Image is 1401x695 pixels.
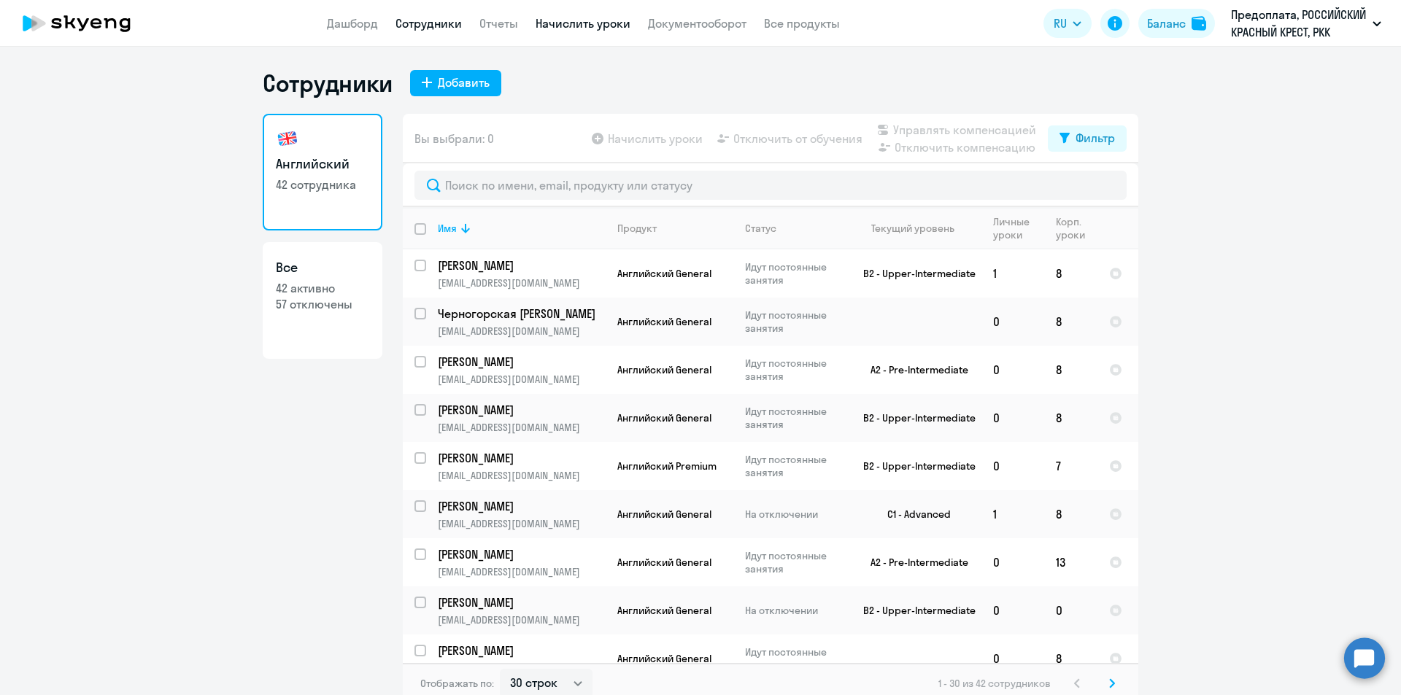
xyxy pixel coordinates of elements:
span: Английский General [617,508,711,521]
button: Добавить [410,70,501,96]
div: Имя [438,222,605,235]
td: 1 [981,490,1044,538]
p: [PERSON_NAME] [438,594,603,610]
td: B2 - Upper-Intermediate [846,442,981,490]
p: [EMAIL_ADDRESS][DOMAIN_NAME] [438,517,605,530]
div: Статус [745,222,776,235]
td: 1 [981,249,1044,298]
td: 8 [1044,346,1097,394]
td: 13 [1044,538,1097,586]
td: 0 [981,298,1044,346]
p: Черногорская [PERSON_NAME] [438,306,603,322]
a: Английский42 сотрудника [263,114,382,230]
a: [PERSON_NAME] [438,498,605,514]
span: Английский General [617,315,711,328]
td: B2 - Upper-Intermediate [846,394,981,442]
td: 7 [1044,442,1097,490]
p: На отключении [745,604,845,617]
div: Баланс [1147,15,1186,32]
h1: Сотрудники [263,69,393,98]
td: 0 [981,394,1044,442]
span: Английский General [617,363,711,376]
div: Продукт [617,222,657,235]
p: Идут постоянные занятия [745,549,845,575]
span: 1 - 30 из 42 сотрудников [938,677,1051,690]
a: [PERSON_NAME] [438,257,605,273]
button: Фильтр [1048,125,1127,152]
td: 8 [1044,298,1097,346]
span: Отображать по: [420,677,494,690]
a: Все42 активно57 отключены [263,242,382,359]
p: [PERSON_NAME] [438,498,603,514]
a: Дашборд [327,16,378,31]
p: 42 активно [276,280,369,296]
p: Идут постоянные занятия [745,405,845,431]
span: Английский General [617,267,711,280]
span: Английский General [617,652,711,665]
a: [PERSON_NAME] [438,354,605,370]
a: Балансbalance [1138,9,1215,38]
p: [EMAIL_ADDRESS][DOMAIN_NAME] [438,276,605,290]
td: 0 [981,538,1044,586]
p: Идут постоянные занятия [745,308,845,335]
td: C1 - Advanced [846,490,981,538]
img: balance [1192,16,1206,31]
a: [PERSON_NAME] [438,594,605,610]
td: 0 [981,346,1044,394]
button: Предоплата, РОССИЙСКИЙ КРАСНЫЙ КРЕСТ, РКК [1224,6,1389,41]
input: Поиск по имени, email, продукту или статусу [414,171,1127,200]
a: Сотрудники [395,16,462,31]
a: Начислить уроки [536,16,630,31]
a: Черногорская [PERSON_NAME] [438,306,605,322]
td: 8 [1044,634,1097,683]
img: english [276,127,299,150]
td: 0 [981,634,1044,683]
p: [PERSON_NAME] [438,642,603,659]
div: Фильтр [1076,129,1115,147]
a: [PERSON_NAME] [438,402,605,418]
p: [EMAIL_ADDRESS][DOMAIN_NAME] [438,325,605,338]
div: Личные уроки [993,215,1034,241]
span: Английский General [617,556,711,569]
div: Текущий уровень [857,222,981,235]
td: B2 - Upper-Intermediate [846,249,981,298]
p: [EMAIL_ADDRESS][DOMAIN_NAME] [438,421,605,434]
p: [EMAIL_ADDRESS][DOMAIN_NAME] [438,661,605,675]
p: [PERSON_NAME] [438,450,603,466]
td: B2 - Upper-Intermediate [846,586,981,634]
p: Идут постоянные занятия [745,645,845,672]
a: [PERSON_NAME] [438,546,605,562]
p: Идут постоянные занятия [745,260,845,287]
div: Имя [438,222,457,235]
p: На отключении [745,508,845,521]
td: 0 [981,586,1044,634]
div: Добавить [438,74,490,91]
span: Английский General [617,604,711,617]
span: Английский Premium [617,459,717,473]
p: 42 сотрудника [276,176,369,193]
span: RU [1054,15,1067,32]
div: Корп. уроки [1056,215,1087,241]
span: Вы выбрали: 0 [414,130,494,147]
div: Статус [745,222,845,235]
p: Идут постоянные занятия [745,453,845,479]
p: [EMAIL_ADDRESS][DOMAIN_NAME] [438,469,605,482]
h3: Английский [276,155,369,174]
p: [EMAIL_ADDRESS][DOMAIN_NAME] [438,613,605,626]
td: 8 [1044,249,1097,298]
td: 0 [1044,586,1097,634]
div: Продукт [617,222,733,235]
a: [PERSON_NAME] [438,642,605,659]
p: [PERSON_NAME] [438,354,603,370]
div: Текущий уровень [871,222,954,235]
p: Предоплата, РОССИЙСКИЙ КРАСНЫЙ КРЕСТ, РКК [1231,6,1367,41]
td: 8 [1044,490,1097,538]
h3: Все [276,258,369,277]
p: [PERSON_NAME] [438,546,603,562]
td: 0 [981,442,1044,490]
p: [PERSON_NAME] [438,402,603,418]
td: A2 - Pre-Intermediate [846,538,981,586]
td: 8 [1044,394,1097,442]
a: [PERSON_NAME] [438,450,605,466]
p: 57 отключены [276,296,369,312]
